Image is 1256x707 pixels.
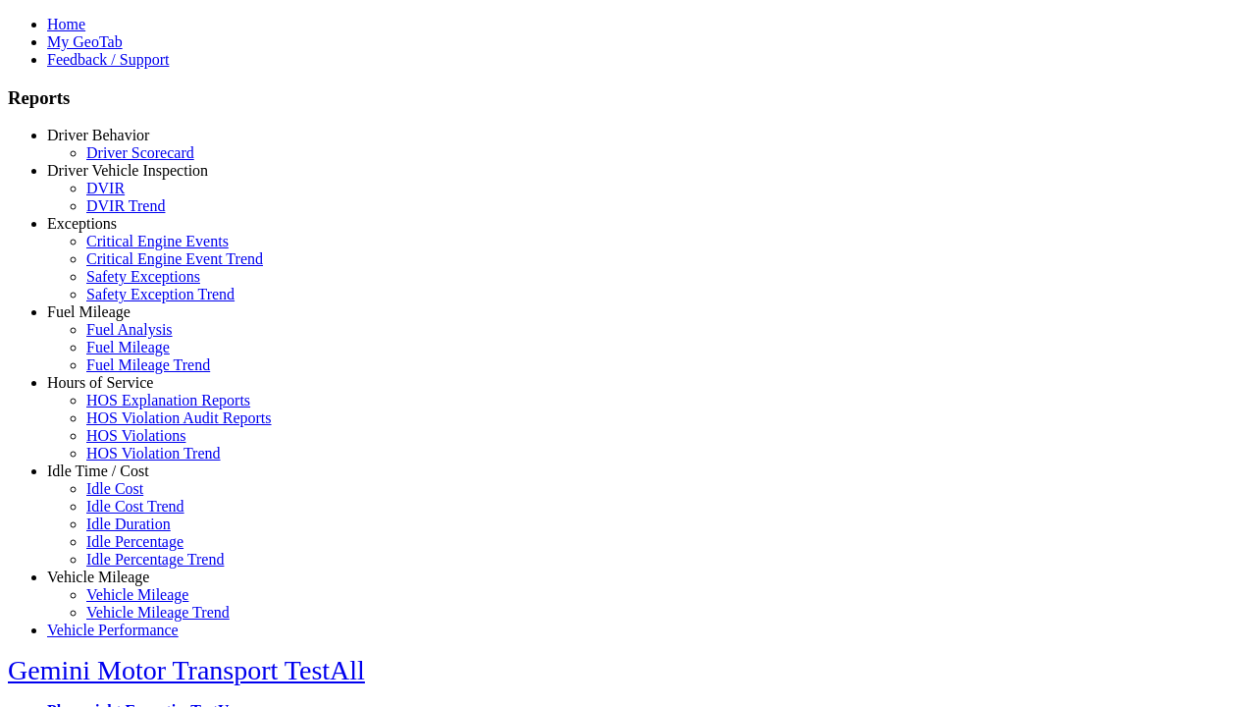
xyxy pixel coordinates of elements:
[86,409,272,426] a: HOS Violation Audit Reports
[8,87,1248,109] h3: Reports
[47,374,153,391] a: Hours of Service
[86,392,250,408] a: HOS Explanation Reports
[86,144,194,161] a: Driver Scorecard
[86,480,143,497] a: Idle Cost
[47,16,85,32] a: Home
[86,321,173,338] a: Fuel Analysis
[86,516,171,532] a: Idle Duration
[86,339,170,355] a: Fuel Mileage
[86,356,210,373] a: Fuel Mileage Trend
[86,586,188,603] a: Vehicle Mileage
[47,303,131,320] a: Fuel Mileage
[8,655,365,685] a: Gemini Motor Transport TestAll
[86,445,221,462] a: HOS Violation Trend
[47,162,208,179] a: Driver Vehicle Inspection
[86,498,184,515] a: Idle Cost Trend
[47,51,169,68] a: Feedback / Support
[47,622,179,638] a: Vehicle Performance
[47,215,117,232] a: Exceptions
[86,604,230,621] a: Vehicle Mileage Trend
[47,462,149,479] a: Idle Time / Cost
[86,551,224,568] a: Idle Percentage Trend
[86,268,200,285] a: Safety Exceptions
[86,427,185,444] a: HOS Violations
[86,250,263,267] a: Critical Engine Event Trend
[47,127,149,143] a: Driver Behavior
[86,197,165,214] a: DVIR Trend
[86,233,229,249] a: Critical Engine Events
[47,33,123,50] a: My GeoTab
[86,286,235,302] a: Safety Exception Trend
[86,180,125,196] a: DVIR
[86,533,183,550] a: Idle Percentage
[47,569,149,585] a: Vehicle Mileage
